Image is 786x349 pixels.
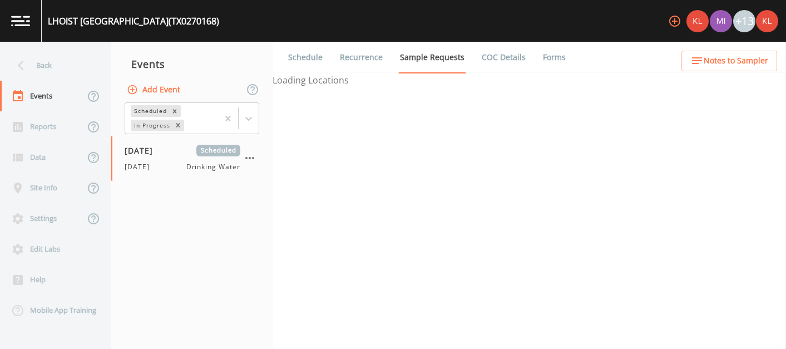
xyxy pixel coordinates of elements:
[686,10,709,32] img: 9c4450d90d3b8045b2e5fa62e4f92659
[686,10,709,32] div: Kler Teran
[125,145,161,156] span: [DATE]
[131,105,169,117] div: Scheduled
[398,42,466,73] a: Sample Requests
[48,14,219,28] div: LHOIST [GEOGRAPHIC_DATA] (TX0270168)
[125,162,156,172] span: [DATE]
[681,51,777,71] button: Notes to Sampler
[172,120,184,131] div: Remove In Progress
[709,10,733,32] div: Miriaha Caddie
[756,10,778,32] img: 9c4450d90d3b8045b2e5fa62e4f92659
[273,73,786,87] div: Loading Locations
[480,42,527,73] a: COC Details
[710,10,732,32] img: a1ea4ff7c53760f38bef77ef7c6649bf
[111,136,273,181] a: [DATE]Scheduled[DATE]Drinking Water
[125,80,185,100] button: Add Event
[733,10,755,32] div: +13
[11,16,30,26] img: logo
[169,105,181,117] div: Remove Scheduled
[286,42,324,73] a: Schedule
[131,120,172,131] div: In Progress
[111,50,273,78] div: Events
[338,42,384,73] a: Recurrence
[704,54,768,68] span: Notes to Sampler
[186,162,240,172] span: Drinking Water
[196,145,240,156] span: Scheduled
[541,42,567,73] a: Forms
